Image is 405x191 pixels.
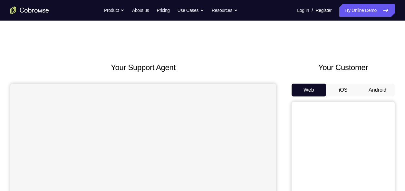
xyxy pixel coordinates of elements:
button: Product [104,4,124,17]
a: Pricing [157,4,169,17]
h2: Your Customer [292,62,395,73]
button: Resources [212,4,238,17]
span: / [312,6,313,14]
button: Android [360,84,395,96]
a: Try Online Demo [339,4,395,17]
a: Log In [297,4,309,17]
a: About us [132,4,149,17]
button: iOS [326,84,361,96]
h2: Your Support Agent [10,62,276,73]
button: Use Cases [178,4,204,17]
a: Register [316,4,332,17]
a: Go to the home page [10,6,49,14]
button: Web [292,84,326,96]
